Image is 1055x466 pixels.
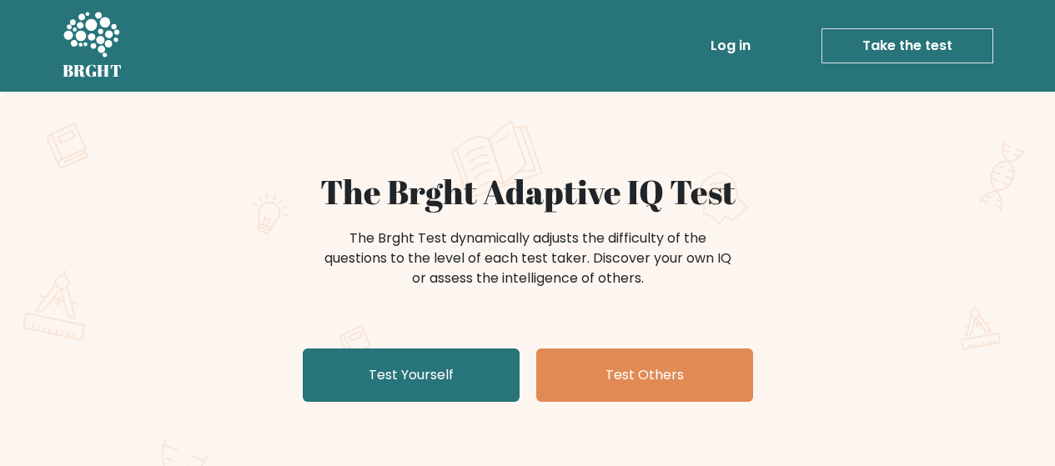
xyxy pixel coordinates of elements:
[121,172,935,212] h1: The Brght Adaptive IQ Test
[536,348,753,402] a: Test Others
[821,28,993,63] a: Take the test
[63,7,123,85] a: BRGHT
[303,348,520,402] a: Test Yourself
[63,61,123,81] h5: BRGHT
[704,29,757,63] a: Log in
[319,228,736,288] div: The Brght Test dynamically adjusts the difficulty of the questions to the level of each test take...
